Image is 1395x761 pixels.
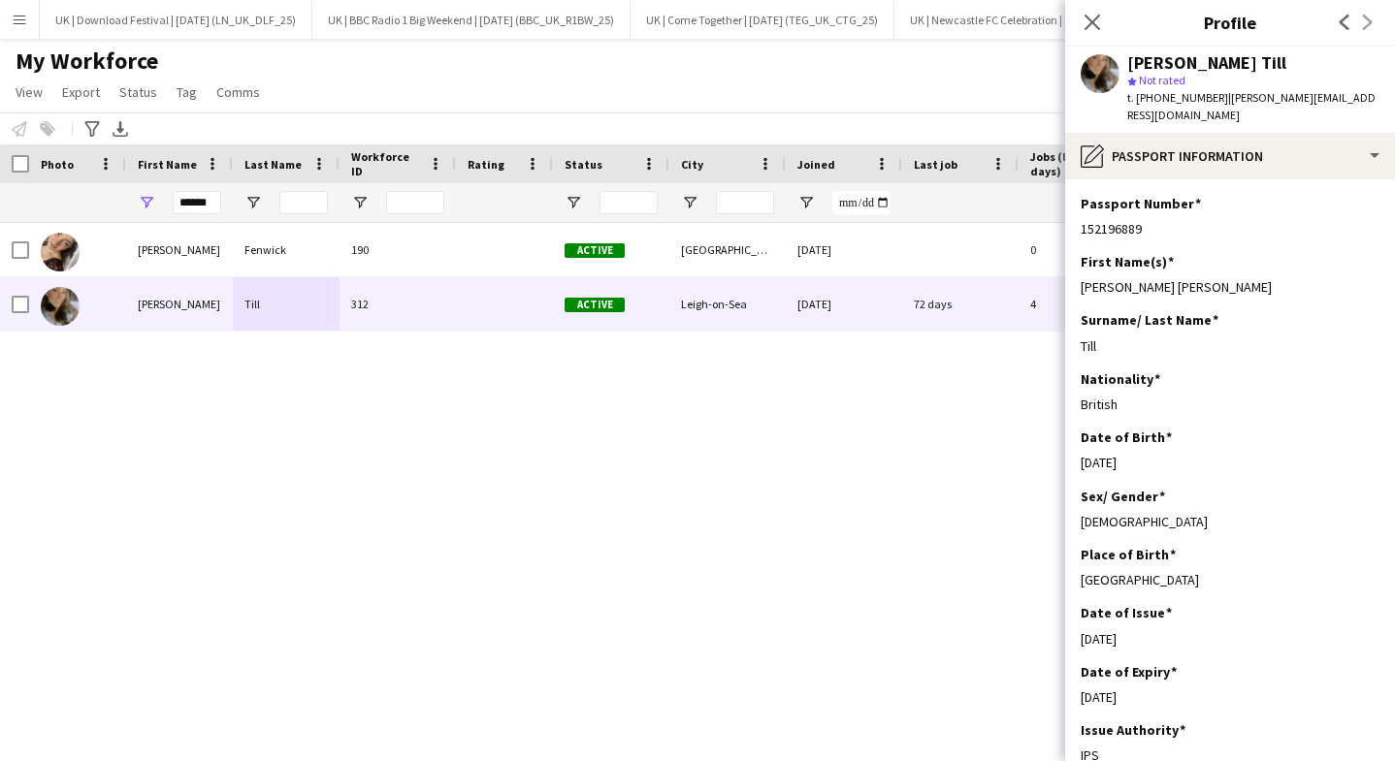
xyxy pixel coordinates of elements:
div: [PERSON_NAME] [126,223,233,276]
button: UK | Newcastle FC Celebration | [DATE] (NUFC_UK_CCC_25) [894,1,1217,39]
button: UK | Come Together | [DATE] (TEG_UK_CTG_25) [631,1,894,39]
input: Status Filter Input [600,191,658,214]
span: Status [565,157,602,172]
h3: Passport Number [1081,195,1201,212]
a: Status [112,79,165,105]
div: [PERSON_NAME] Till [1127,54,1286,72]
div: Leigh-on-Sea [669,277,786,331]
button: Open Filter Menu [797,194,815,211]
h3: Date of Expiry [1081,663,1177,681]
button: Open Filter Menu [681,194,698,211]
div: [DATE] [786,223,902,276]
a: View [8,79,50,105]
app-action-btn: Advanced filters [81,117,104,141]
div: 72 days [902,277,1019,331]
input: Joined Filter Input [832,191,891,214]
div: 190 [340,223,456,276]
h3: Issue Authority [1081,721,1185,739]
span: Not rated [1139,73,1185,87]
span: | [PERSON_NAME][EMAIL_ADDRESS][DOMAIN_NAME] [1127,90,1376,122]
h3: Profile [1065,10,1395,35]
h3: Date of Issue [1081,604,1172,621]
input: Last Name Filter Input [279,191,328,214]
span: t. [PHONE_NUMBER] [1127,90,1228,105]
span: Active [565,243,625,258]
span: View [16,83,43,101]
div: Passport Information [1065,133,1395,179]
h3: Surname/ Last Name [1081,311,1218,329]
span: Joined [797,157,835,172]
div: [DEMOGRAPHIC_DATA] [1081,513,1379,530]
div: Till [233,277,340,331]
button: UK | Download Festival | [DATE] (LN_UK_DLF_25) [40,1,312,39]
span: Jobs (last 90 days) [1030,149,1110,178]
a: Comms [209,79,268,105]
div: [PERSON_NAME] [PERSON_NAME] [1081,278,1379,296]
div: [GEOGRAPHIC_DATA] [669,223,786,276]
img: Millie Till [41,287,80,326]
div: 0 [1019,223,1145,276]
button: Open Filter Menu [565,194,582,211]
app-action-btn: Export XLSX [109,117,132,141]
div: [DATE] [1081,454,1379,471]
h3: Sex/ Gender [1081,488,1165,505]
span: My Workforce [16,47,158,76]
div: [GEOGRAPHIC_DATA] [1081,571,1379,588]
div: 152196889 [1081,220,1379,238]
div: 312 [340,277,456,331]
span: Comms [216,83,260,101]
div: [DATE] [786,277,902,331]
div: [DATE] [1081,688,1379,706]
a: Tag [169,79,205,105]
button: UK | BBC Radio 1 Big Weekend | [DATE] (BBC_UK_R1BW_25) [312,1,631,39]
input: City Filter Input [716,191,774,214]
div: [PERSON_NAME] [126,277,233,331]
span: First Name [138,157,197,172]
button: Open Filter Menu [351,194,369,211]
div: Fenwick [233,223,340,276]
span: City [681,157,703,172]
h3: Nationality [1081,370,1160,388]
div: [DATE] [1081,630,1379,648]
div: Till [1081,337,1379,355]
img: Millie Fenwick [41,233,80,271]
span: Rating [468,157,504,172]
span: Photo [41,157,74,172]
button: Open Filter Menu [138,194,155,211]
span: Workforce ID [351,149,421,178]
span: Export [62,83,100,101]
a: Export [54,79,108,105]
h3: Place of Birth [1081,546,1176,563]
button: Open Filter Menu [244,194,262,211]
span: Tag [177,83,197,101]
h3: First Name(s) [1081,253,1174,270]
span: Active [565,298,625,312]
div: 4 [1019,277,1145,331]
div: British [1081,396,1379,413]
span: Last Name [244,157,302,172]
span: Last job [914,157,957,172]
span: Status [119,83,157,101]
h3: Date of Birth [1081,428,1172,446]
input: First Name Filter Input [173,191,221,214]
input: Workforce ID Filter Input [386,191,444,214]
